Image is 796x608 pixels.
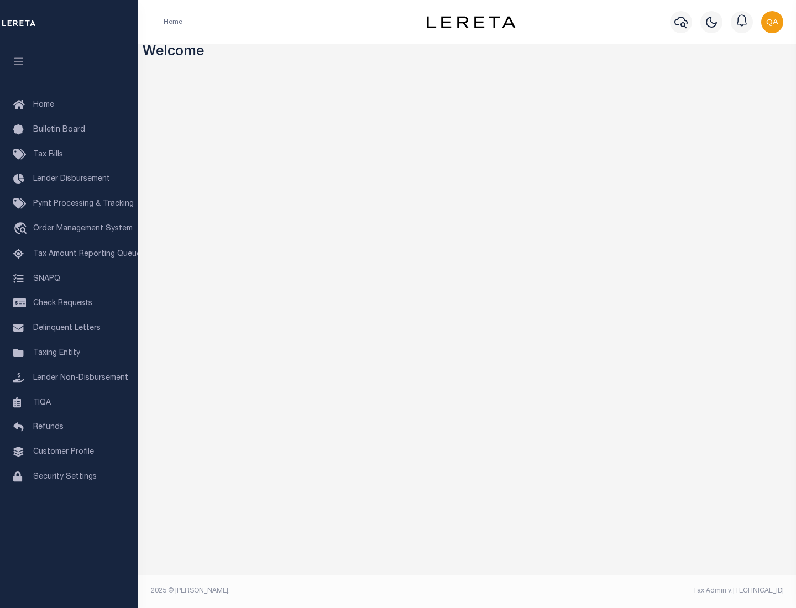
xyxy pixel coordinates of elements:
div: 2025 © [PERSON_NAME]. [143,586,468,596]
span: Pymt Processing & Tracking [33,200,134,208]
li: Home [164,17,182,27]
div: Tax Admin v.[TECHNICAL_ID] [475,586,784,596]
span: Delinquent Letters [33,324,101,332]
span: Taxing Entity [33,349,80,357]
img: svg+xml;base64,PHN2ZyB4bWxucz0iaHR0cDovL3d3dy53My5vcmcvMjAwMC9zdmciIHBvaW50ZXItZXZlbnRzPSJub25lIi... [761,11,783,33]
h3: Welcome [143,44,792,61]
span: Check Requests [33,300,92,307]
span: TIQA [33,399,51,406]
span: Tax Bills [33,151,63,159]
span: Refunds [33,423,64,431]
span: Lender Disbursement [33,175,110,183]
img: logo-dark.svg [427,16,515,28]
i: travel_explore [13,222,31,237]
span: Lender Non-Disbursement [33,374,128,382]
span: SNAPQ [33,275,60,282]
span: Customer Profile [33,448,94,456]
span: Order Management System [33,225,133,233]
span: Home [33,101,54,109]
span: Security Settings [33,473,97,481]
span: Bulletin Board [33,126,85,134]
span: Tax Amount Reporting Queue [33,250,141,258]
